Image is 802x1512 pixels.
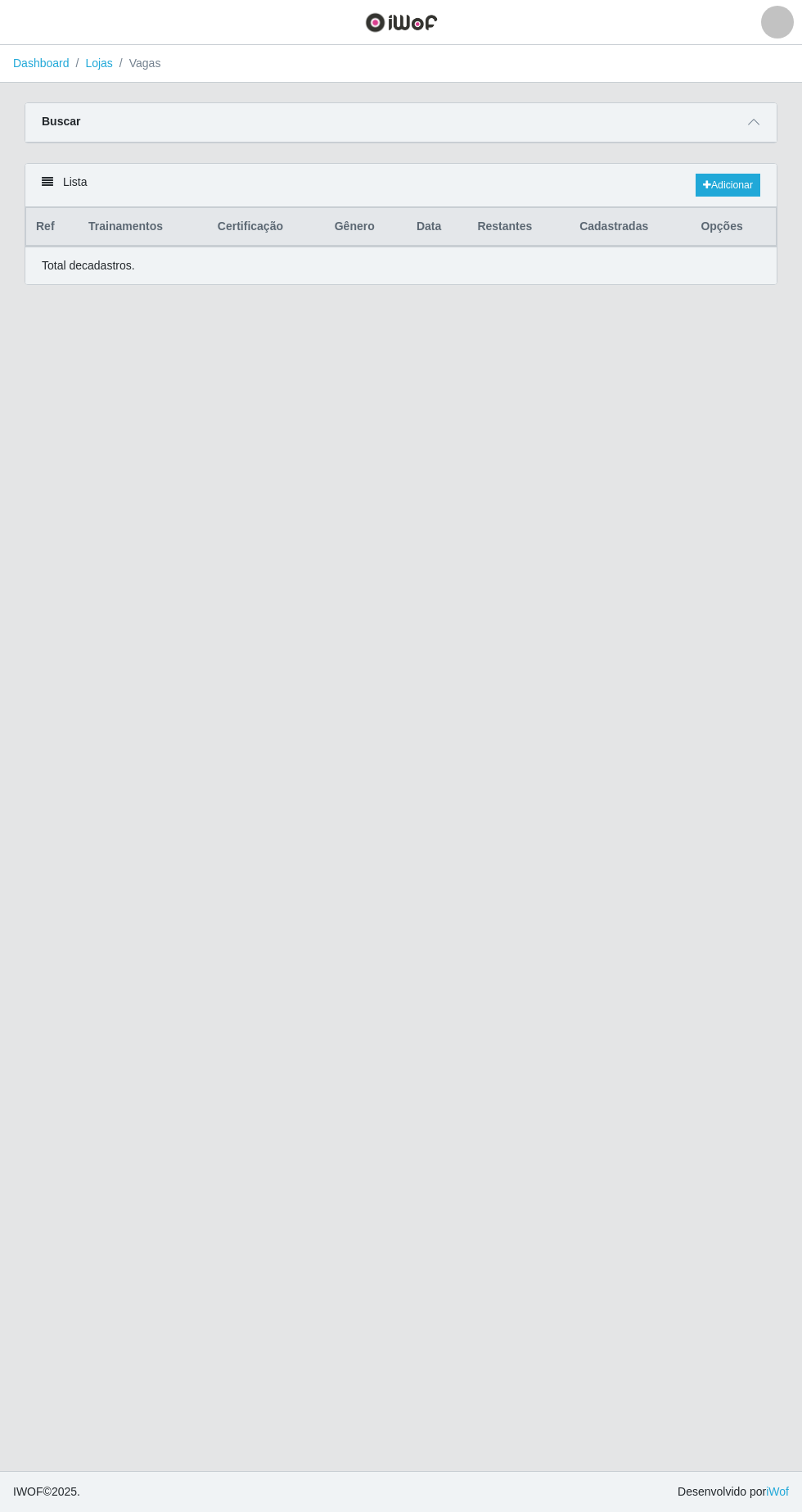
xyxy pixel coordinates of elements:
th: Cadastradas [570,208,691,247]
span: IWOF [13,1485,43,1498]
a: Adicionar [696,174,760,197]
img: CoreUI Logo [365,12,438,33]
span: © 2025 . [13,1483,80,1501]
strong: Buscar [42,115,80,128]
th: Trainamentos [79,208,208,247]
a: iWof [766,1485,789,1498]
th: Opções [691,208,776,247]
a: Dashboard [13,57,70,70]
th: Ref [26,208,79,247]
div: Lista [25,164,777,207]
th: Data [407,208,468,247]
span: Desenvolvido por [678,1483,789,1501]
th: Restantes [467,208,570,247]
a: Lojas [85,57,112,70]
th: Certificação [208,208,325,247]
p: Total de cadastros. [42,257,135,274]
th: Gênero [325,208,407,247]
li: Vagas [113,55,161,72]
